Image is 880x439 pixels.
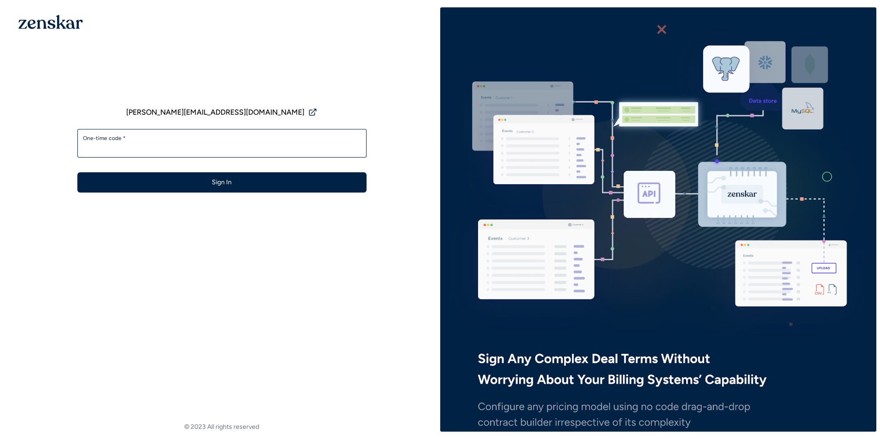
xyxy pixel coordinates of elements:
[4,422,440,432] footer: © 2023 All rights reserved
[126,107,304,118] span: [PERSON_NAME][EMAIL_ADDRESS][DOMAIN_NAME]
[77,172,367,193] button: Sign In
[18,15,83,29] img: 1OGAJ2xQqyY4LXKgY66KYq0eOWRCkrZdAb3gUhuVAqdWPZE9SRJmCz+oDMSn4zDLXe31Ii730ItAGKgCKgCCgCikA4Av8PJUP...
[83,135,361,142] label: One-time code *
